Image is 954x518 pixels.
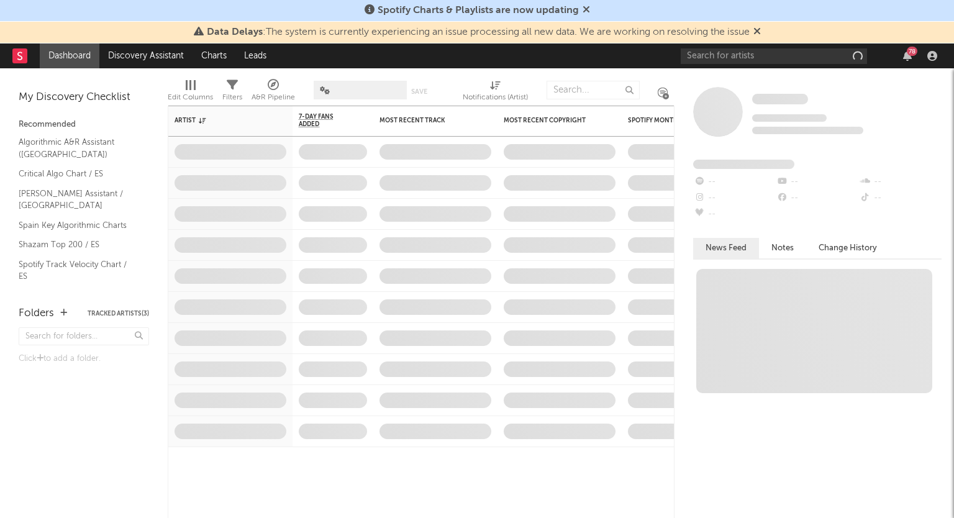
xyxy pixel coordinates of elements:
[19,219,137,232] a: Spain Key Algorithmic Charts
[19,167,137,181] a: Critical Algo Chart / ES
[222,90,242,105] div: Filters
[19,117,149,132] div: Recommended
[168,90,213,105] div: Edit Columns
[463,75,528,111] div: Notifications (Artist)
[776,190,858,206] div: --
[752,93,808,106] a: Some Artist
[299,113,348,128] span: 7-Day Fans Added
[463,90,528,105] div: Notifications (Artist)
[693,174,776,190] div: --
[99,43,193,68] a: Discovery Assistant
[681,48,867,64] input: Search for artists
[411,88,427,95] button: Save
[759,238,806,258] button: Notes
[19,306,54,321] div: Folders
[693,190,776,206] div: --
[378,6,579,16] span: Spotify Charts & Playlists are now updating
[40,43,99,68] a: Dashboard
[693,206,776,222] div: --
[168,75,213,111] div: Edit Columns
[547,81,640,99] input: Search...
[175,117,268,124] div: Artist
[207,27,750,37] span: : The system is currently experiencing an issue processing all new data. We are working on resolv...
[753,27,761,37] span: Dismiss
[752,94,808,104] span: Some Artist
[859,174,942,190] div: --
[19,258,137,283] a: Spotify Track Velocity Chart / ES
[19,238,137,252] a: Shazam Top 200 / ES
[693,160,794,169] span: Fans Added by Platform
[235,43,275,68] a: Leads
[19,187,137,212] a: [PERSON_NAME] Assistant / [GEOGRAPHIC_DATA]
[907,47,917,56] div: 78
[19,352,149,366] div: Click to add a folder.
[806,238,889,258] button: Change History
[252,90,295,105] div: A&R Pipeline
[776,174,858,190] div: --
[19,90,149,105] div: My Discovery Checklist
[379,117,473,124] div: Most Recent Track
[752,127,863,134] span: 0 fans last week
[222,75,242,111] div: Filters
[628,117,721,124] div: Spotify Monthly Listeners
[252,75,295,111] div: A&R Pipeline
[193,43,235,68] a: Charts
[19,327,149,345] input: Search for folders...
[583,6,590,16] span: Dismiss
[859,190,942,206] div: --
[19,135,137,161] a: Algorithmic A&R Assistant ([GEOGRAPHIC_DATA])
[693,238,759,258] button: News Feed
[504,117,597,124] div: Most Recent Copyright
[207,27,263,37] span: Data Delays
[903,51,912,61] button: 78
[752,114,827,122] span: Tracking Since: [DATE]
[88,311,149,317] button: Tracked Artists(3)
